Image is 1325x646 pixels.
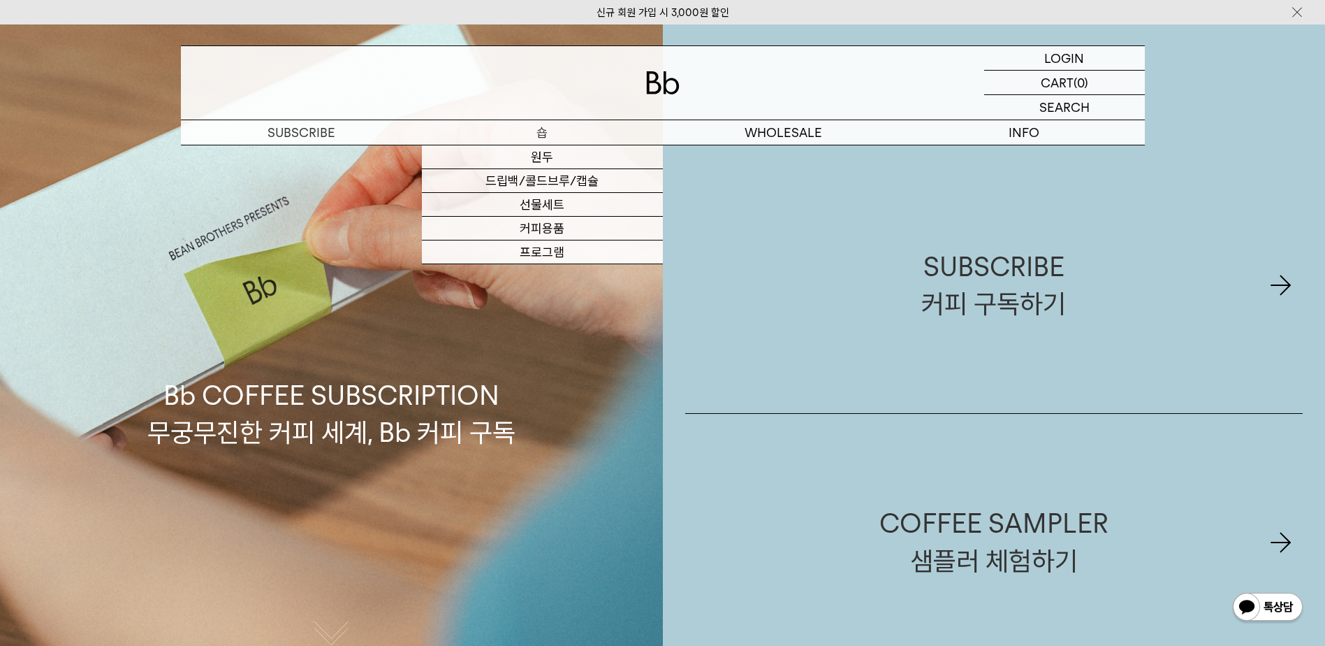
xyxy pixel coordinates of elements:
[984,46,1145,71] a: LOGIN
[921,248,1066,322] div: SUBSCRIBE 커피 구독하기
[422,145,663,169] a: 원두
[422,169,663,193] a: 드립백/콜드브루/캡슐
[904,120,1145,145] p: INFO
[422,120,663,145] a: 숍
[1231,591,1304,625] img: 카카오톡 채널 1:1 채팅 버튼
[646,71,680,94] img: 로고
[1044,46,1084,70] p: LOGIN
[596,6,729,19] a: 신규 회원 가입 시 3,000원 할인
[1041,71,1074,94] p: CART
[181,120,422,145] a: SUBSCRIBE
[422,241,663,264] a: 프로그램
[422,193,663,217] a: 선물세트
[147,244,515,451] p: Bb COFFEE SUBSCRIPTION 무궁무진한 커피 세계, Bb 커피 구독
[1074,71,1088,94] p: (0)
[663,120,904,145] p: WHOLESALE
[1039,95,1090,120] p: SEARCH
[984,71,1145,95] a: CART (0)
[685,157,1303,413] a: SUBSCRIBE커피 구독하기
[422,217,663,241] a: 커피용품
[879,505,1108,579] div: COFFEE SAMPLER 샘플러 체험하기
